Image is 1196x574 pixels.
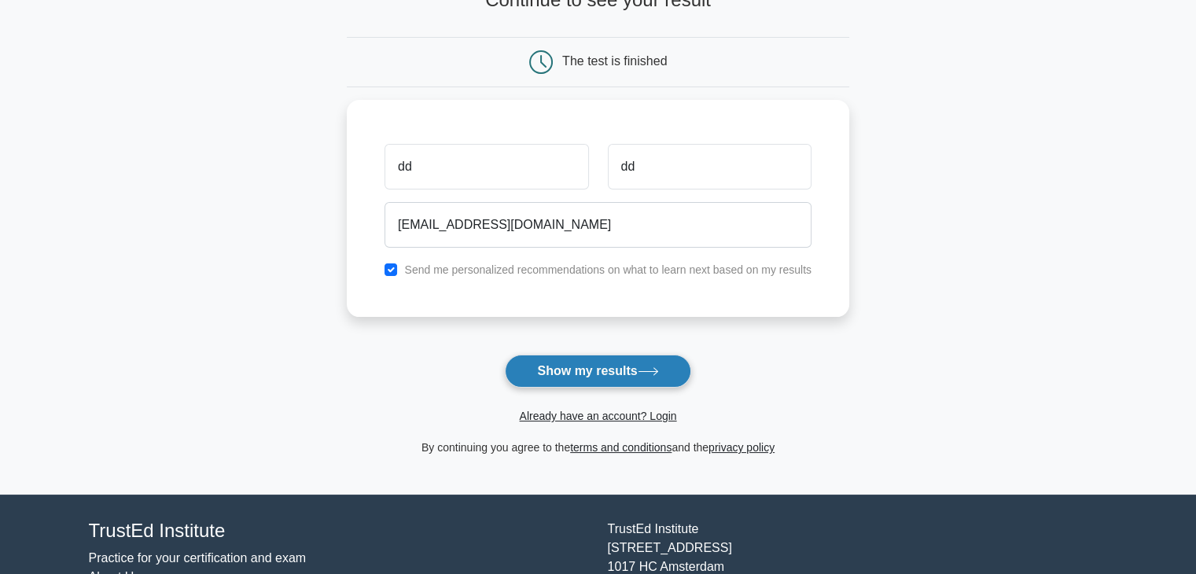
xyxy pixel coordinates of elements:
[337,438,859,457] div: By continuing you agree to the and the
[562,54,667,68] div: The test is finished
[385,202,811,248] input: Email
[519,410,676,422] a: Already have an account? Login
[708,441,775,454] a: privacy policy
[89,551,307,565] a: Practice for your certification and exam
[404,263,811,276] label: Send me personalized recommendations on what to learn next based on my results
[570,441,672,454] a: terms and conditions
[385,144,588,189] input: First name
[89,520,589,543] h4: TrustEd Institute
[505,355,690,388] button: Show my results
[608,144,811,189] input: Last name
